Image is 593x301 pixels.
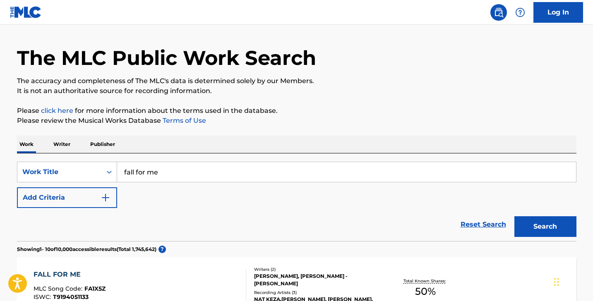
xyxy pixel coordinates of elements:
[34,293,53,301] span: ISWC :
[533,2,583,23] a: Log In
[515,7,525,17] img: help
[512,4,528,21] div: Help
[17,106,576,116] p: Please for more information about the terms used in the database.
[17,187,117,208] button: Add Criteria
[41,107,73,115] a: click here
[84,285,106,292] span: FA1X5Z
[161,117,206,124] a: Terms of Use
[254,266,379,272] div: Writers ( 2 )
[158,246,166,253] span: ?
[415,284,436,299] span: 50 %
[490,4,507,21] a: Public Search
[53,293,89,301] span: T9194051133
[51,136,73,153] p: Writer
[17,86,576,96] p: It is not an authoritative source for recording information.
[456,215,510,234] a: Reset Search
[17,136,36,153] p: Work
[403,278,448,284] p: Total Known Shares:
[17,45,316,70] h1: The MLC Public Work Search
[17,76,576,86] p: The accuracy and completeness of The MLC's data is determined solely by our Members.
[34,270,106,279] div: FALL FOR ME
[17,246,156,253] p: Showing 1 - 10 of 10,000 accessible results (Total 1,745,642 )
[17,116,576,126] p: Please review the Musical Works Database
[88,136,118,153] p: Publisher
[17,162,576,241] form: Search Form
[22,167,97,177] div: Work Title
[514,216,576,237] button: Search
[34,285,84,292] span: MLC Song Code :
[254,272,379,287] div: [PERSON_NAME], [PERSON_NAME] - [PERSON_NAME]
[494,7,504,17] img: search
[101,193,110,203] img: 9d2ae6d4665cec9f34b9.svg
[10,6,42,18] img: MLC Logo
[552,261,593,301] iframe: Chat Widget
[254,289,379,296] div: Recording Artists ( 3 )
[554,270,559,294] div: Drag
